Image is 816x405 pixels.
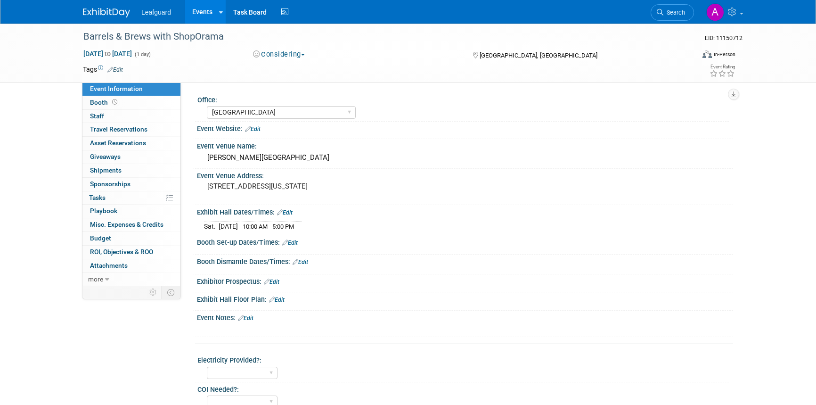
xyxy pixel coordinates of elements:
span: Search [663,9,685,16]
a: Edit [269,297,285,303]
span: Booth [90,99,119,106]
span: to [103,50,112,58]
span: Travel Reservations [90,125,147,133]
a: Travel Reservations [82,123,180,136]
a: Edit [245,126,261,132]
a: Edit [282,240,298,246]
td: [DATE] [219,221,238,231]
span: more [88,275,103,283]
span: Giveaways [90,153,121,160]
div: Event Venue Address: [197,169,733,181]
a: more [82,273,180,286]
span: Attachments [90,262,128,269]
a: Edit [238,315,253,322]
span: Budget [90,234,111,242]
div: Event Venue Name: [197,139,733,151]
div: Exhibit Hall Floor Plan: [197,292,733,305]
span: (1 day) [134,51,151,58]
span: Misc. Expenses & Credits [90,221,163,228]
span: Staff [90,112,104,120]
div: Event Website: [197,122,733,134]
img: Arlene Duncan [706,3,724,21]
span: Event ID: 11150712 [705,34,743,41]
a: Budget [82,232,180,245]
div: Electricity Provided?: [197,353,729,365]
a: Giveaways [82,150,180,164]
div: [PERSON_NAME][GEOGRAPHIC_DATA] [204,150,726,165]
span: 10:00 AM - 5:00 PM [243,223,294,230]
a: Edit [293,259,308,265]
div: Event Rating [710,65,735,69]
td: Tags [83,65,123,74]
a: Staff [82,110,180,123]
button: Considering [250,50,309,59]
div: Exhibit Hall Dates/Times: [197,205,733,217]
td: Toggle Event Tabs [162,286,181,298]
div: In-Person [713,51,735,58]
td: Sat. [204,221,219,231]
a: Asset Reservations [82,137,180,150]
span: [DATE] [DATE] [83,50,132,58]
span: Booth not reserved yet [110,99,119,106]
span: Sponsorships [90,180,131,188]
span: Event Information [90,85,143,92]
a: Misc. Expenses & Credits [82,218,180,231]
div: Event Format [638,49,735,63]
div: Booth Set-up Dates/Times: [197,235,733,248]
span: Shipments [90,166,122,174]
a: Booth [82,96,180,109]
span: Playbook [90,207,117,215]
pre: [STREET_ADDRESS][US_STATE] [207,182,410,190]
a: Edit [107,66,123,73]
a: Edit [277,209,293,216]
a: Attachments [82,259,180,273]
span: Tasks [89,194,106,201]
img: ExhibitDay [83,8,130,17]
a: Edit [264,279,279,285]
span: ROI, Objectives & ROO [90,248,153,256]
div: Booth Dismantle Dates/Times: [197,255,733,267]
span: Leafguard [141,8,171,16]
div: Office: [197,93,729,105]
div: Barrels & Brews with ShopOrama [80,28,680,45]
img: Format-Inperson.png [702,50,712,58]
a: Search [651,4,694,21]
div: Exhibitor Prospectus: [197,274,733,287]
a: Playbook [82,205,180,218]
td: Personalize Event Tab Strip [145,286,162,298]
span: Asset Reservations [90,139,146,147]
span: [GEOGRAPHIC_DATA], [GEOGRAPHIC_DATA] [480,52,597,59]
div: COI Needed?: [197,382,729,394]
a: Sponsorships [82,178,180,191]
div: Event Notes: [197,311,733,323]
a: Shipments [82,164,180,177]
a: Event Information [82,83,180,96]
a: ROI, Objectives & ROO [82,246,180,259]
a: Tasks [82,191,180,205]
